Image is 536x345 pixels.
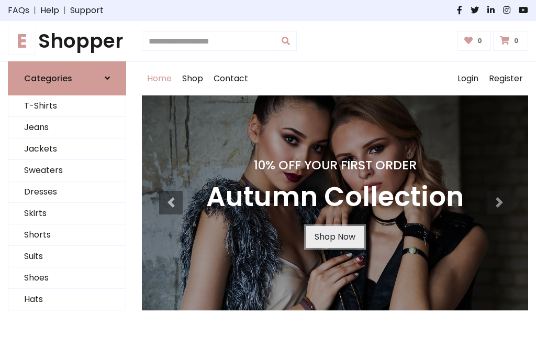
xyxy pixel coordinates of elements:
[8,246,126,267] a: Suits
[24,73,72,83] h6: Categories
[8,27,36,55] span: E
[208,62,253,95] a: Contact
[8,203,126,224] a: Skirts
[8,61,126,95] a: Categories
[8,4,29,17] a: FAQs
[8,160,126,181] a: Sweaters
[475,36,485,46] span: 0
[457,31,492,51] a: 0
[452,62,484,95] a: Login
[8,95,126,117] a: T-Shirts
[8,181,126,203] a: Dresses
[493,31,528,51] a: 0
[8,224,126,246] a: Shorts
[70,4,104,17] a: Support
[177,62,208,95] a: Shop
[306,226,364,248] a: Shop Now
[40,4,59,17] a: Help
[8,29,126,53] h1: Shopper
[206,181,464,213] h3: Autumn Collection
[8,117,126,138] a: Jeans
[206,158,464,172] h4: 10% Off Your First Order
[59,4,70,17] span: |
[8,267,126,289] a: Shoes
[484,62,528,95] a: Register
[8,29,126,53] a: EShopper
[29,4,40,17] span: |
[142,62,177,95] a: Home
[8,138,126,160] a: Jackets
[511,36,521,46] span: 0
[8,289,126,310] a: Hats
